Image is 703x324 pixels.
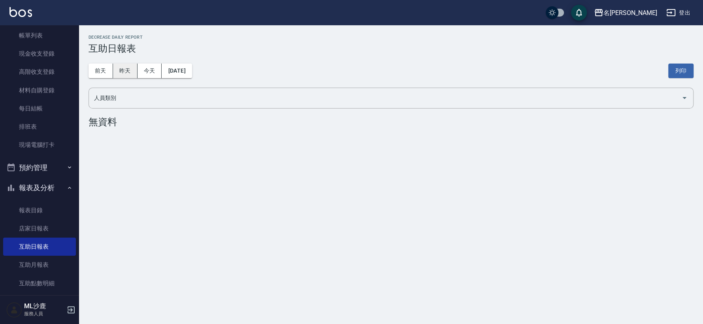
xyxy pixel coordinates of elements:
[603,8,657,18] div: 名[PERSON_NAME]
[3,118,76,136] a: 排班表
[3,63,76,81] a: 高階收支登錄
[9,7,32,17] img: Logo
[3,26,76,45] a: 帳單列表
[89,64,113,78] button: 前天
[668,64,694,78] button: 列印
[3,157,76,178] button: 預約管理
[3,201,76,219] a: 報表目錄
[6,302,22,318] img: Person
[162,64,192,78] button: [DATE]
[3,219,76,238] a: 店家日報表
[89,116,694,127] div: 無資料
[3,238,76,256] a: 互助日報表
[678,92,691,104] button: Open
[89,35,694,40] h2: Decrease Daily Report
[591,5,660,21] button: 名[PERSON_NAME]
[24,302,64,310] h5: ML沙鹿
[3,256,76,274] a: 互助月報表
[3,99,76,118] a: 每日結帳
[113,64,138,78] button: 昨天
[3,178,76,198] button: 報表及分析
[89,43,694,54] h3: 互助日報表
[663,6,694,20] button: 登出
[3,45,76,63] a: 現金收支登錄
[571,5,587,21] button: save
[3,274,76,292] a: 互助點數明細
[3,136,76,154] a: 現場電腦打卡
[92,91,678,105] input: 人員名稱
[3,81,76,99] a: 材料自購登錄
[138,64,162,78] button: 今天
[24,310,64,317] p: 服務人員
[3,292,76,311] a: 全店業績分析表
